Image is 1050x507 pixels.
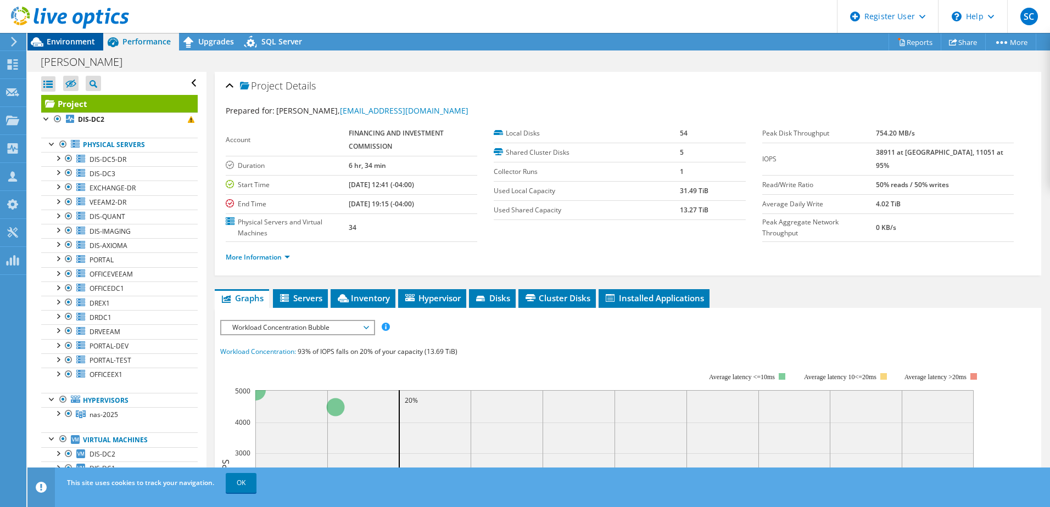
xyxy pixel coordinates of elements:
span: Hypervisor [404,292,461,303]
label: Used Shared Capacity [494,205,680,216]
a: DIS-DC2 [41,447,198,461]
b: 54 [680,128,688,138]
a: DIS-DC3 [41,166,198,181]
span: OFFICEEX1 [90,370,122,379]
a: DIS-AXIOMA [41,238,198,252]
span: Workload Concentration: [220,347,296,356]
a: PORTAL-TEST [41,353,198,368]
span: DIS-DC3 [90,169,115,178]
label: IOPS [762,154,876,165]
a: DIS-DC5-DR [41,152,198,166]
a: OFFICEEX1 [41,368,198,382]
span: DIS-DC1 [90,464,115,473]
a: [EMAIL_ADDRESS][DOMAIN_NAME] [340,105,468,116]
a: Hypervisors [41,393,198,407]
label: Prepared for: [226,105,275,116]
a: More Information [226,252,290,262]
span: DIS-DC5-DR [90,155,126,164]
span: VEEAM2-DR [90,198,126,207]
label: Physical Servers and Virtual Machines [226,217,349,239]
a: Share [941,33,986,50]
label: Peak Aggregate Network Throughput [762,217,876,239]
span: DIS-DC2 [90,449,115,459]
label: Peak Disk Throughput [762,128,876,139]
span: SC [1020,8,1038,25]
span: EXCHANGE-DR [90,183,136,193]
a: OK [226,473,256,493]
a: DREX1 [41,296,198,310]
span: Disks [474,292,510,303]
span: Details [286,79,316,92]
span: PORTAL [90,255,114,264]
b: [DATE] 12:41 (-04:00) [349,180,414,189]
label: Start Time [226,179,349,190]
span: Project [240,81,283,92]
a: DRDC1 [41,310,198,324]
label: Read/Write Ratio [762,179,876,190]
b: DIS-DC2 [78,115,104,124]
b: 4.02 TiB [876,199,901,209]
label: Used Local Capacity [494,185,680,196]
label: Account [226,134,349,145]
span: OFFICEDC1 [90,284,124,293]
text: 5000 [235,386,250,396]
label: Local Disks [494,128,680,139]
text: 3000 [235,448,250,458]
a: DIS-DC2 [41,112,198,127]
a: nas-2025 [41,407,198,421]
a: DIS-IMAGING [41,224,198,238]
b: 38911 at [GEOGRAPHIC_DATA], 11051 at 95% [876,148,1003,170]
span: Environment [47,36,95,47]
a: PORTAL-DEV [41,339,198,353]
label: Shared Cluster Disks [494,147,680,158]
b: 754.20 MB/s [876,128,915,138]
a: DIS-DC1 [41,461,198,476]
tspan: Average latency 10<=20ms [804,373,876,381]
label: Duration [226,160,349,171]
span: Workload Concentration Bubble [227,321,368,334]
text: Average latency >20ms [904,373,967,381]
b: 5 [680,148,684,157]
a: EXCHANGE-DR [41,181,198,195]
label: Collector Runs [494,166,680,177]
label: Average Daily Write [762,199,876,210]
tspan: Average latency <=10ms [709,373,775,381]
text: 20% [405,396,418,405]
span: SQL Server [261,36,302,47]
span: [PERSON_NAME], [276,105,468,116]
span: Performance [122,36,171,47]
span: Installed Applications [604,292,704,303]
a: VEEAM2-DR [41,195,198,210]
label: End Time [226,199,349,210]
a: Physical Servers [41,138,198,152]
a: DRVEEAM [41,324,198,339]
h1: [PERSON_NAME] [36,56,139,68]
a: Virtual Machines [41,432,198,447]
span: This site uses cookies to track your navigation. [67,478,214,487]
b: 1 [680,167,684,176]
a: OFFICEVEEAM [41,267,198,281]
a: Reports [889,33,941,50]
b: 50% reads / 50% writes [876,180,949,189]
a: OFFICEDC1 [41,281,198,296]
text: 4000 [235,418,250,427]
a: Project [41,95,198,112]
span: DIS-AXIOMA [90,241,127,250]
span: DREX1 [90,298,110,308]
span: nas-2025 [90,410,118,419]
b: 0 KB/s [876,223,896,232]
b: FINANCING AND INVESTMENT COMMISSION [349,128,444,151]
b: 6 hr, 34 min [349,161,386,170]
svg: \n [952,12,962,21]
span: DRVEEAM [90,327,120,336]
a: More [985,33,1036,50]
span: Graphs [220,292,264,303]
span: Cluster Disks [524,292,590,303]
span: Servers [278,292,322,303]
b: 31.49 TiB [680,186,708,195]
span: OFFICEVEEAM [90,269,133,279]
b: [DATE] 19:15 (-04:00) [349,199,414,209]
span: DRDC1 [90,313,111,322]
span: 93% of IOPS falls on 20% of your capacity (13.69 TiB) [298,347,457,356]
b: 34 [349,223,356,232]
